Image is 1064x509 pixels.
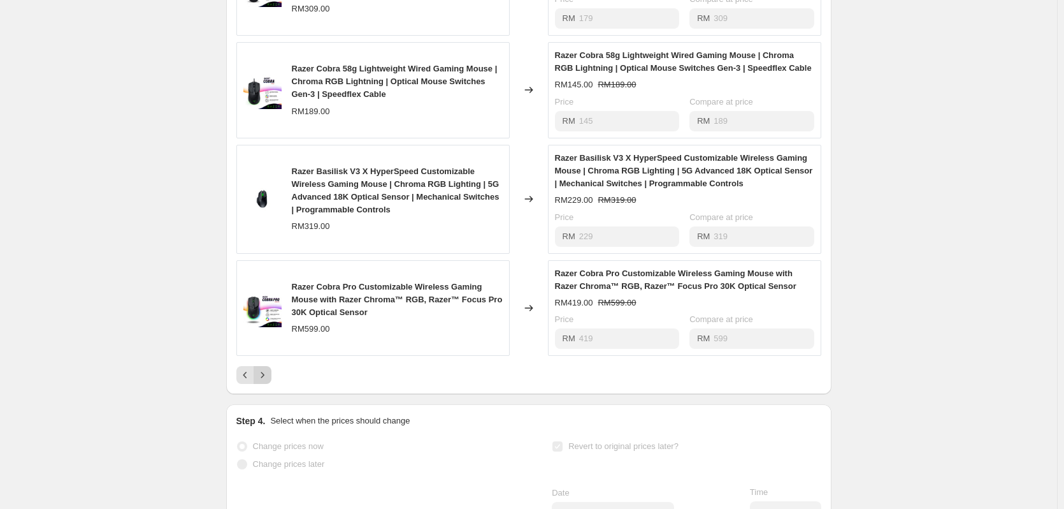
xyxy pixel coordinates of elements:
[292,107,330,116] span: RM189.00
[253,459,325,469] span: Change prices later
[270,415,410,427] p: Select when the prices should change
[236,366,254,384] button: Previous
[697,232,710,241] span: RM
[292,324,330,334] span: RM599.00
[292,64,498,99] span: Razer Cobra 58g Lightweight Wired Gaming Mouse | Chroma RGB Lightning | Optical Mouse Switches Ge...
[563,116,575,126] span: RM
[555,195,593,205] span: RM229.00
[253,441,324,451] span: Change prices now
[254,366,271,384] button: Next
[243,289,282,327] img: COBRAPROMAINCOVER_80x.jpg
[555,97,574,107] span: Price
[552,488,569,498] span: Date
[563,232,575,241] span: RM
[292,4,330,13] span: RM309.00
[555,153,813,188] span: Razer Basilisk V3 X HyperSpeed Customizable Wireless Gaming Mouse | Chroma RGB Lighting | 5G Adva...
[697,13,710,23] span: RM
[555,269,796,291] span: Razer Cobra Pro Customizable Wireless Gaming Mouse with Razer Chroma™ RGB, Razer™ Focus Pro 30K O...
[689,212,753,222] span: Compare at price
[563,13,575,23] span: RM
[292,166,500,214] span: Razer Basilisk V3 X HyperSpeed Customizable Wireless Gaming Mouse | Chroma RGB Lighting | 5G Adva...
[243,180,282,218] img: my-11134207-7qul4-lgog5fdt8s1iba_80x.jpg
[563,334,575,343] span: RM
[243,71,282,109] img: COBRAWIREDMAIN_80x.jpg
[697,334,710,343] span: RM
[555,212,574,222] span: Price
[598,80,636,89] span: RM189.00
[292,221,330,231] span: RM319.00
[555,80,593,89] span: RM145.00
[292,282,503,317] span: Razer Cobra Pro Customizable Wireless Gaming Mouse with Razer Chroma™ RGB, Razer™ Focus Pro 30K O...
[689,314,753,324] span: Compare at price
[598,195,636,205] span: RM319.00
[568,441,679,451] span: Revert to original prices later?
[555,298,593,307] span: RM419.00
[555,50,812,73] span: Razer Cobra 58g Lightweight Wired Gaming Mouse | Chroma RGB Lightning | Optical Mouse Switches Ge...
[697,116,710,126] span: RM
[555,314,574,324] span: Price
[598,298,636,307] span: RM599.00
[236,415,266,427] h2: Step 4.
[236,366,271,384] nav: Pagination
[750,487,768,497] span: Time
[689,97,753,107] span: Compare at price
